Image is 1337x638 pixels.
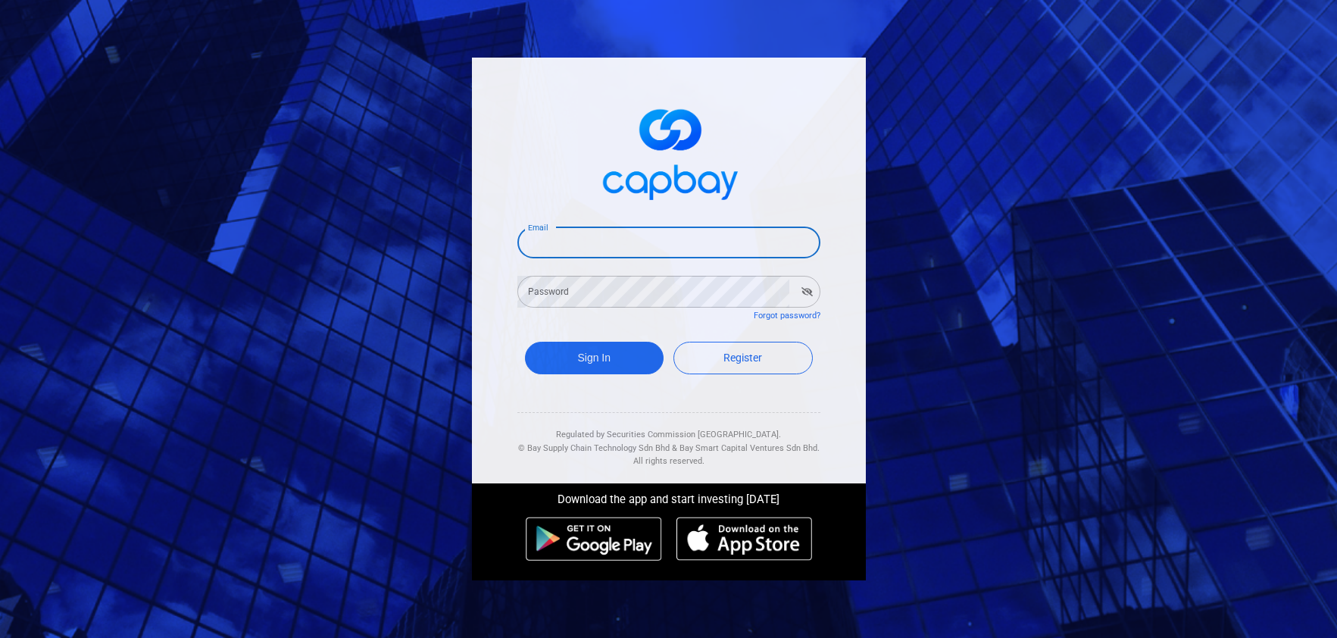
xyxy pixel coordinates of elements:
[673,342,813,374] a: Register
[461,483,877,509] div: Download the app and start investing [DATE]
[754,311,820,321] a: Forgot password?
[525,342,664,374] button: Sign In
[528,222,548,233] label: Email
[723,352,762,364] span: Register
[526,517,662,561] img: android
[679,443,820,453] span: Bay Smart Capital Ventures Sdn Bhd.
[518,443,670,453] span: © Bay Supply Chain Technology Sdn Bhd
[517,413,820,468] div: Regulated by Securities Commission [GEOGRAPHIC_DATA]. & All rights reserved.
[593,95,745,208] img: logo
[676,517,811,561] img: ios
